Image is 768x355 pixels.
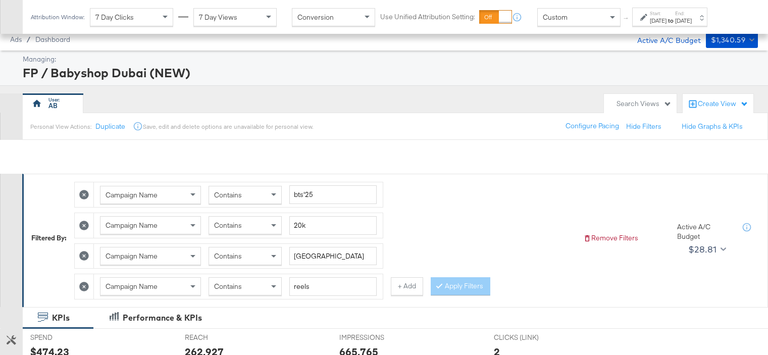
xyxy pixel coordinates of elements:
div: KPIs [52,312,70,324]
button: Duplicate [95,122,125,131]
div: AB [48,101,58,111]
span: Contains [214,190,242,199]
span: Conversion [297,13,334,22]
div: Search Views [617,99,672,109]
button: $1,340.59 [706,32,758,48]
a: Dashboard [35,35,70,43]
div: [DATE] [650,17,667,25]
div: $28.81 [688,242,716,257]
span: CLICKS (LINK) [494,333,570,342]
span: Custom [543,13,568,22]
span: Campaign Name [106,251,158,261]
span: Campaign Name [106,282,158,291]
label: Start: [650,10,667,17]
span: SPEND [30,333,106,342]
span: ↑ [622,17,631,21]
label: Use Unified Attribution Setting: [380,12,475,22]
span: 7 Day Views [199,13,237,22]
div: Create View [698,99,748,109]
span: IMPRESSIONS [339,333,415,342]
div: Active A/C Budget [677,222,733,241]
span: Contains [214,251,242,261]
div: [DATE] [675,17,692,25]
div: Attribution Window: [30,14,85,21]
button: Hide Graphs & KPIs [682,122,743,131]
div: Managing: [23,55,755,64]
span: Contains [214,221,242,230]
span: Campaign Name [106,190,158,199]
strong: to [667,17,675,24]
label: End: [675,10,692,17]
button: Hide Filters [626,122,661,131]
span: Ads [10,35,22,43]
div: Active A/C Budget [627,32,701,47]
div: Personal View Actions: [30,123,91,131]
span: Contains [214,282,242,291]
div: Save, edit and delete options are unavailable for personal view. [143,123,313,131]
button: Remove Filters [583,233,638,243]
div: $1,340.59 [711,34,746,46]
input: Enter a search term [289,216,377,235]
button: + Add [391,277,423,295]
div: Performance & KPIs [123,312,202,324]
button: $28.81 [684,241,728,258]
span: 7 Day Clicks [95,13,134,22]
input: Enter a search term [289,247,377,266]
input: Enter a search term [289,277,377,296]
div: FP / Babyshop Dubai (NEW) [23,64,755,81]
input: Enter a search term [289,185,377,204]
button: Configure Pacing [558,117,626,135]
div: Filtered By: [31,233,67,243]
span: Campaign Name [106,221,158,230]
span: / [22,35,35,43]
span: REACH [185,333,261,342]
